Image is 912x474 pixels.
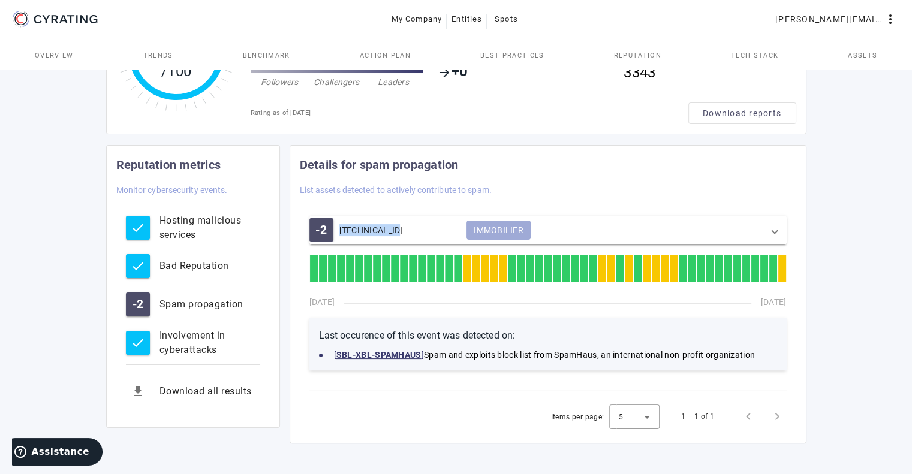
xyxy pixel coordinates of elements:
[159,384,260,398] div: Download all results
[336,350,422,360] strong: SBL-XBL-SPAMHAUS
[34,15,98,23] g: CYRATING
[116,155,221,174] mat-card-title: Reputation metrics
[770,8,902,30] button: [PERSON_NAME][EMAIL_ADDRESS][DOMAIN_NAME]
[339,224,403,236] div: [TECHNICAL_ID]
[159,297,260,312] div: Spam propagation
[315,224,327,236] span: -2
[775,10,883,29] span: [PERSON_NAME][EMAIL_ADDRESS][DOMAIN_NAME]
[387,8,447,30] button: My Company
[703,107,781,119] span: Download reports
[763,402,791,431] button: Next page
[131,259,145,273] mat-icon: check
[452,65,468,80] span: +0
[116,326,270,360] button: Involvement in cyberattacks
[159,328,260,357] div: Involvement in cyberattacks
[681,410,715,422] div: 1 – 1 of 1
[688,102,796,124] button: Download reports
[300,155,459,174] mat-card-title: Details for spam propagation
[309,296,335,308] div: [DATE]
[35,52,74,59] span: Overview
[251,107,688,119] div: Rating as of [DATE]
[359,52,411,59] span: Action Plan
[447,8,487,30] button: Entities
[883,12,898,26] mat-icon: more_vert
[487,8,525,30] button: Spots
[133,298,143,310] span: -2
[495,10,518,29] span: Spots
[308,76,365,88] div: Challengers
[116,288,270,321] button: -2Spam propagation
[12,438,103,468] iframe: Ouvre un widget dans lequel vous pouvez trouver plus d’informations
[761,296,787,308] div: [DATE]
[131,221,145,235] mat-icon: check
[131,336,145,350] mat-icon: check
[848,52,877,59] span: Assets
[126,379,150,403] mat-icon: get_app
[159,259,260,273] div: Bad Reputation
[452,10,482,29] span: Entities
[437,65,452,80] mat-icon: arrow_forward
[392,10,443,29] span: My Company
[251,76,308,88] div: Followers
[161,63,191,80] tspan: /100
[365,76,422,88] div: Leaders
[551,411,604,423] div: Items per page:
[334,350,424,360] a: [SBL-XBL-SPAMHAUS]
[466,218,762,242] mat-chip-listbox: Tags
[116,375,270,408] button: Download all results
[243,52,290,59] span: Benchmark
[474,224,523,236] span: IMMOBILIER
[116,249,270,283] button: Bad Reputation
[624,57,796,88] div: 3343
[116,183,228,197] mat-card-subtitle: Monitor cybersecurity events.
[334,349,777,361] div: Spam and exploits block list from SpamHaus, an international non-profit organization
[731,52,778,59] span: Tech Stack
[614,52,661,59] span: Reputation
[159,213,260,242] div: Hosting malicious services
[309,216,787,244] mat-expansion-panel-header: -2[TECHNICAL_ID]Tags
[116,211,270,244] button: Hosting malicious services
[300,183,492,197] mat-card-subtitle: List assets detected to actively contribute to spam.
[480,52,544,59] span: Best practices
[319,327,777,344] h3: Last occurence of this event was detected on:
[143,52,173,59] span: Trends
[734,402,763,431] button: Previous page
